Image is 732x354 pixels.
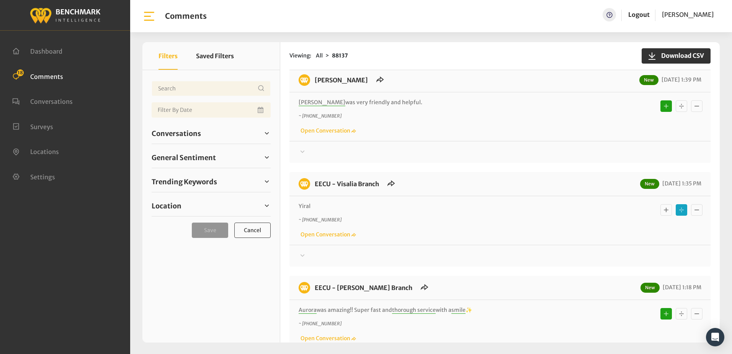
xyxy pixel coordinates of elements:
span: Comments [30,72,63,80]
button: Filters [158,42,178,70]
span: Download CSV [657,51,704,60]
a: General Sentiment [152,152,271,163]
div: Basic example [658,98,704,114]
div: Basic example [658,306,704,321]
button: Saved Filters [196,42,234,70]
span: Conversations [30,98,73,105]
a: Trending Keywords [152,176,271,187]
img: benchmark [29,6,101,25]
img: benchmark [299,74,310,86]
img: benchmark [299,282,310,293]
span: General Sentiment [152,152,216,163]
span: Settings [30,173,55,180]
h1: Comments [165,11,207,21]
a: [PERSON_NAME] [315,76,368,84]
span: All [316,52,323,59]
span: [DATE] 1:39 PM [660,76,701,83]
a: Surveys [12,122,53,130]
p: Yiral [299,202,601,210]
span: Aurora [299,306,317,314]
button: Download CSV [642,48,711,64]
span: [PERSON_NAME] [662,11,714,18]
i: ~ [PHONE_NUMBER] [299,217,341,223]
p: was very friendly and helpful. [299,98,601,107]
p: was amazing!! Super fast and with a ✨ [299,306,601,314]
button: Cancel [234,223,271,238]
div: Open Intercom Messenger [706,328,724,346]
a: Logout [628,8,650,21]
span: [DATE] 1:35 PM [660,180,701,187]
span: Locations [30,148,59,156]
span: New [640,179,659,189]
h6: EECU - Armstrong Branch [310,282,417,293]
img: bar [142,10,156,23]
a: Open Conversation [299,231,356,238]
a: EECU - [PERSON_NAME] Branch [315,284,412,292]
span: thorough service [392,306,436,314]
a: EECU - Visalia Branch [315,180,379,188]
h6: EECU - Perrin [310,74,373,86]
span: smile [451,306,466,314]
input: Username [152,81,271,96]
span: Location [152,201,181,211]
i: ~ [PHONE_NUMBER] [299,321,341,326]
span: New [640,283,660,293]
a: Comments 18 [12,72,63,80]
span: New [639,75,658,85]
img: benchmark [299,178,310,190]
a: Open Conversation [299,127,356,134]
span: [PERSON_NAME] [299,99,345,106]
input: Date range input field [152,102,271,118]
span: Dashboard [30,48,62,55]
span: Surveys [30,123,53,130]
button: Open Calendar [256,102,266,118]
span: Conversations [152,128,201,139]
a: Open Conversation [299,335,356,342]
a: Settings [12,172,55,180]
h6: EECU - Visalia Branch [310,178,384,190]
span: Trending Keywords [152,177,217,187]
a: Logout [628,11,650,18]
a: [PERSON_NAME] [662,8,714,21]
span: [DATE] 1:18 PM [661,284,701,291]
div: Basic example [658,202,704,218]
a: Locations [12,147,59,155]
span: 18 [17,69,24,76]
i: ~ [PHONE_NUMBER] [299,113,341,119]
a: Conversations [12,97,73,105]
a: Location [152,200,271,211]
span: Viewing: [289,52,311,60]
a: Dashboard [12,47,62,54]
a: Conversations [152,128,271,139]
strong: 88137 [332,52,348,59]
